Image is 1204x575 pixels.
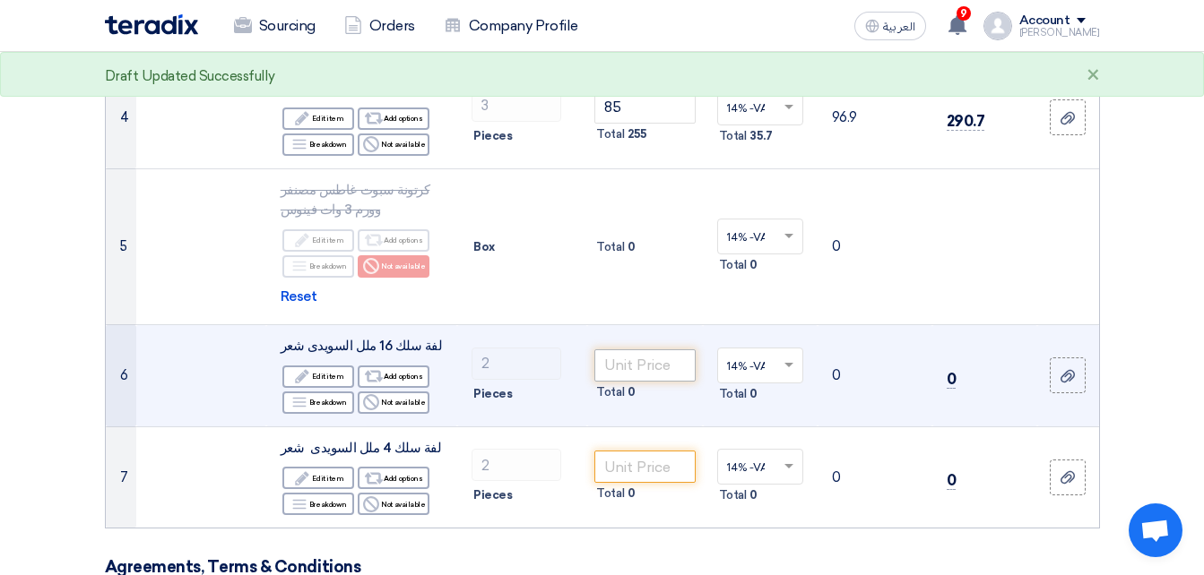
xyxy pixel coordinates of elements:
div: Edit item [282,365,354,388]
td: 0 [818,426,932,528]
span: 0 [749,486,758,504]
span: العربية [883,21,915,33]
input: RFQ_STEP1.ITEMS.2.AMOUNT_TITLE [472,449,561,481]
span: لفة سلك 16 ملل السويدى شعر [281,338,443,354]
span: Total [719,256,747,274]
span: 0 [749,256,758,274]
div: Breakdown [282,255,354,278]
span: Pieces [473,385,512,403]
span: Total [719,486,747,504]
div: Edit item [282,107,354,130]
div: Edit item [282,467,354,489]
a: Company Profile [429,6,593,46]
td: 0 [818,168,932,325]
input: RFQ_STEP1.ITEMS.2.AMOUNT_TITLE [472,90,561,122]
div: Edit item [282,229,354,252]
input: Unit Price [594,349,695,382]
div: [PERSON_NAME] [1019,28,1100,38]
span: 0 [947,370,957,389]
button: العربية [854,12,926,40]
span: Total [596,238,624,256]
span: 0 [947,471,957,490]
span: 0 [749,385,758,403]
div: Add options [358,229,429,252]
div: Not available [358,255,429,278]
ng-select: VAT [717,90,803,125]
td: 6 [106,325,136,427]
span: Total [719,127,747,145]
span: 0 [628,383,636,401]
ng-select: VAT [717,449,803,485]
ng-select: VAT [717,348,803,383]
input: Unit Price [594,451,695,483]
span: Total [596,125,624,143]
span: 35.7 [749,127,772,145]
td: 0 [818,325,932,427]
div: Not available [358,493,429,515]
a: Open chat [1129,503,1182,557]
span: Pieces [473,127,512,145]
span: كرتونة سبوت غاطس مصنفر وورم 3 وات فينوس [281,182,429,219]
div: Account [1019,13,1070,29]
span: 9 [957,6,971,21]
span: 0 [628,238,636,256]
ng-select: VAT [717,219,803,254]
span: Total [719,385,747,403]
div: Add options [358,107,429,130]
span: 290.7 [947,112,985,131]
div: Not available [358,391,429,414]
img: Teradix logo [105,14,198,35]
span: 255 [628,125,647,143]
a: Orders [330,6,429,46]
span: Box [473,238,495,256]
span: Total [596,383,624,401]
span: Pieces [473,486,512,504]
div: Add options [358,365,429,388]
div: Breakdown [282,391,354,414]
td: 4 [106,67,136,169]
td: 5 [106,168,136,325]
div: Draft Updated Successfully [105,66,275,87]
div: Add options [358,467,429,489]
img: profile_test.png [983,12,1012,40]
div: × [1087,65,1100,87]
div: Breakdown [282,493,354,515]
span: Total [596,485,624,502]
div: Breakdown [282,133,354,156]
span: 0 [628,485,636,502]
input: RFQ_STEP1.ITEMS.2.AMOUNT_TITLE [472,348,561,380]
div: Not available [358,133,429,156]
td: 7 [106,426,136,528]
td: 96.9 [818,67,932,169]
a: Sourcing [220,6,330,46]
input: Unit Price [594,91,695,124]
span: لفة سلك 4 ملل السويدى شعر [281,440,442,456]
span: Reset [281,287,317,307]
